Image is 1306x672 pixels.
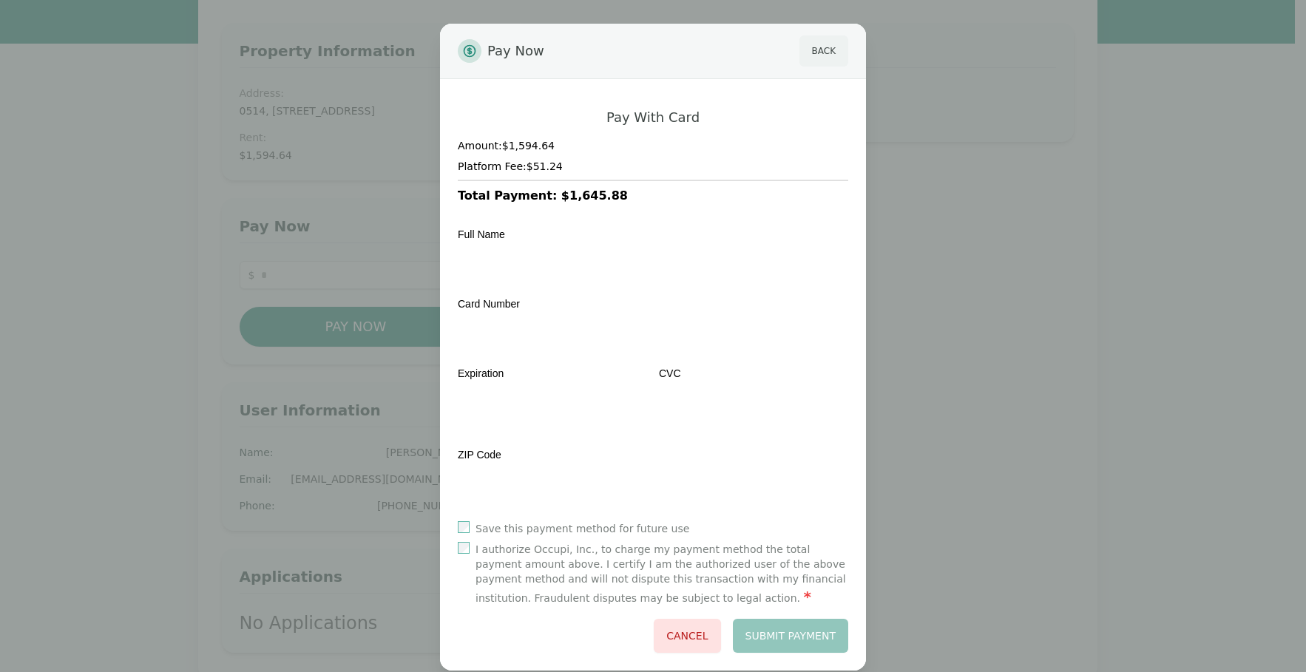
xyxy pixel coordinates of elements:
[659,367,681,379] label: CVC
[458,367,504,379] label: Expiration
[458,449,501,461] label: ZIP Code
[458,228,505,240] label: Full Name
[458,298,520,310] label: Card Number
[654,619,720,653] button: Cancel
[458,138,848,153] h4: Amount: $1,594.64
[458,187,848,205] h3: Total Payment: $1,645.88
[606,109,700,126] h2: Pay With Card
[799,35,848,67] button: Back
[476,542,848,607] label: I authorize Occupi, Inc., to charge my payment method the total payment amount above. I certify I...
[458,159,848,174] h4: Platform Fee: $51.24
[476,521,689,536] label: Save this payment method for future use
[487,35,544,67] span: Pay Now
